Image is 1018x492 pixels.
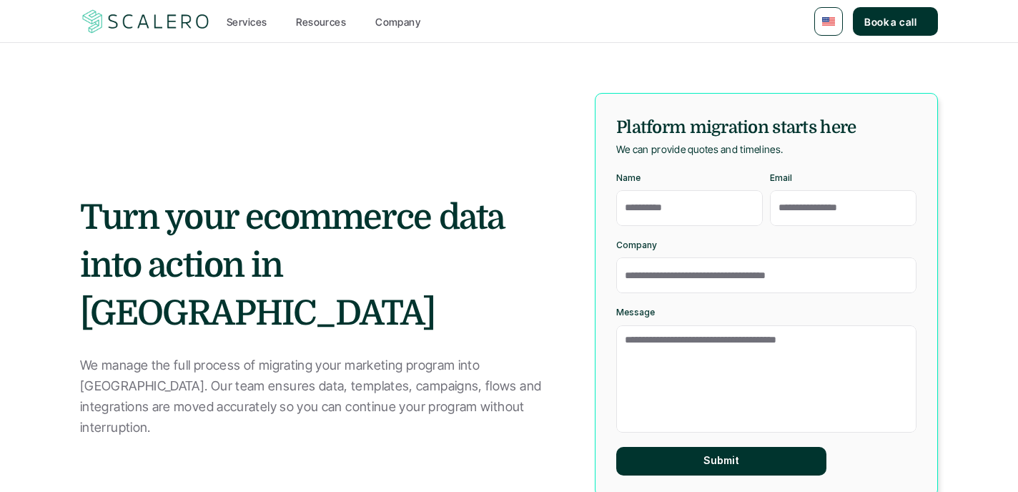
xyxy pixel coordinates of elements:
[616,114,916,140] h5: Platform migration starts here
[375,14,420,29] p: Company
[853,7,938,36] a: Book a call
[616,240,657,250] p: Company
[616,257,916,293] input: Company
[616,307,655,318] p: Message
[80,9,212,34] a: Scalero company logo
[80,194,563,338] h2: Turn your ecommerce data into action in [GEOGRAPHIC_DATA]
[616,325,916,433] textarea: Message
[80,8,212,35] img: Scalero company logo
[770,190,916,226] input: Email
[616,447,826,476] button: Submit
[616,140,783,158] p: We can provide quotes and timelines.
[616,190,763,226] input: Name
[80,355,545,438] p: We manage the full process of migrating your marketing program into [GEOGRAPHIC_DATA]. Our team e...
[864,14,916,29] p: Book a call
[616,173,641,183] p: Name
[703,455,739,467] p: Submit
[227,14,267,29] p: Services
[296,14,346,29] p: Resources
[770,173,792,183] p: Email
